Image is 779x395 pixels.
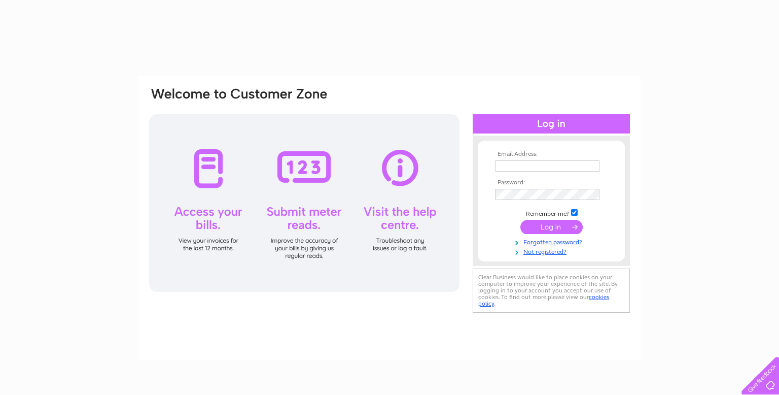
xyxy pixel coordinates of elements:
th: Password: [492,179,610,186]
a: cookies policy [478,293,609,307]
div: Clear Business would like to place cookies on your computer to improve your experience of the sit... [473,269,630,313]
input: Submit [520,220,583,234]
a: Forgotten password? [495,237,610,246]
th: Email Address: [492,151,610,158]
td: Remember me? [492,208,610,218]
a: Not registered? [495,246,610,256]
